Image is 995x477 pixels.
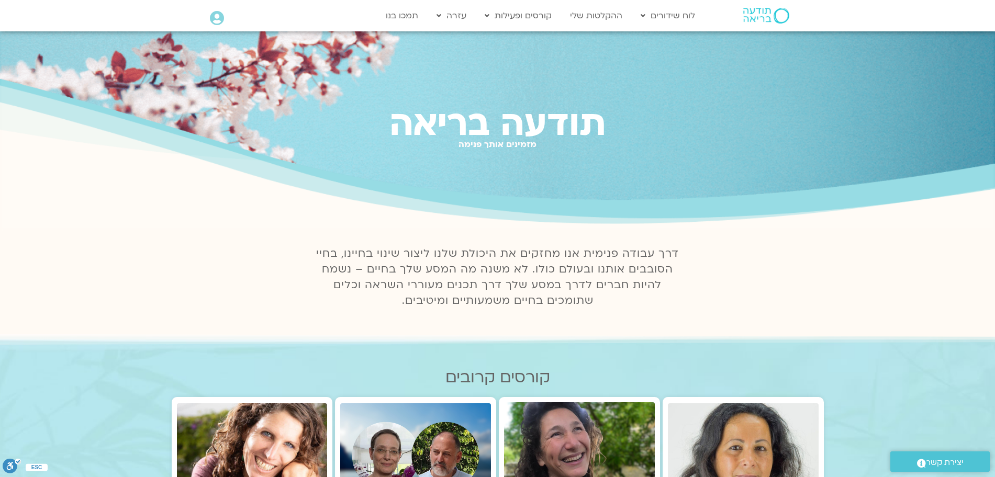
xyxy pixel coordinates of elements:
a: קורסים ופעילות [479,6,557,26]
a: תמכו בנו [381,6,423,26]
a: לוח שידורים [635,6,700,26]
p: דרך עבודה פנימית אנו מחזקים את היכולת שלנו ליצור שינוי בחיינו, בחיי הסובבים אותנו ובעולם כולו. לא... [310,246,685,309]
a: יצירת קשר [890,451,990,472]
a: עזרה [431,6,472,26]
span: יצירת קשר [926,456,964,470]
h2: קורסים קרובים [172,368,824,387]
img: תודעה בריאה [743,8,789,24]
a: ההקלטות שלי [565,6,628,26]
